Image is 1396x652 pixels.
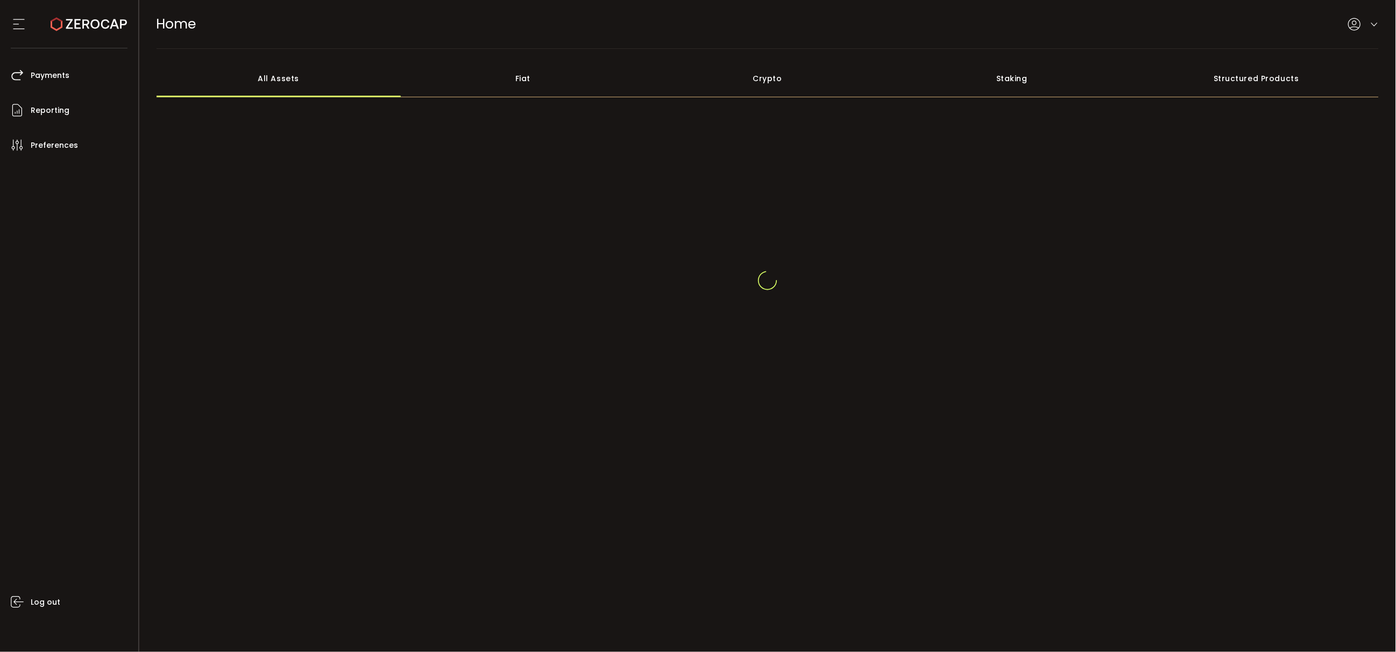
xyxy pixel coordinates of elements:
span: Payments [31,68,69,83]
div: All Assets [157,60,401,97]
div: Structured Products [1135,60,1379,97]
div: Crypto [646,60,890,97]
div: Staking [890,60,1135,97]
span: Reporting [31,103,69,118]
span: Preferences [31,138,78,153]
span: Log out [31,594,60,610]
div: Fiat [401,60,646,97]
span: Home [157,15,196,33]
